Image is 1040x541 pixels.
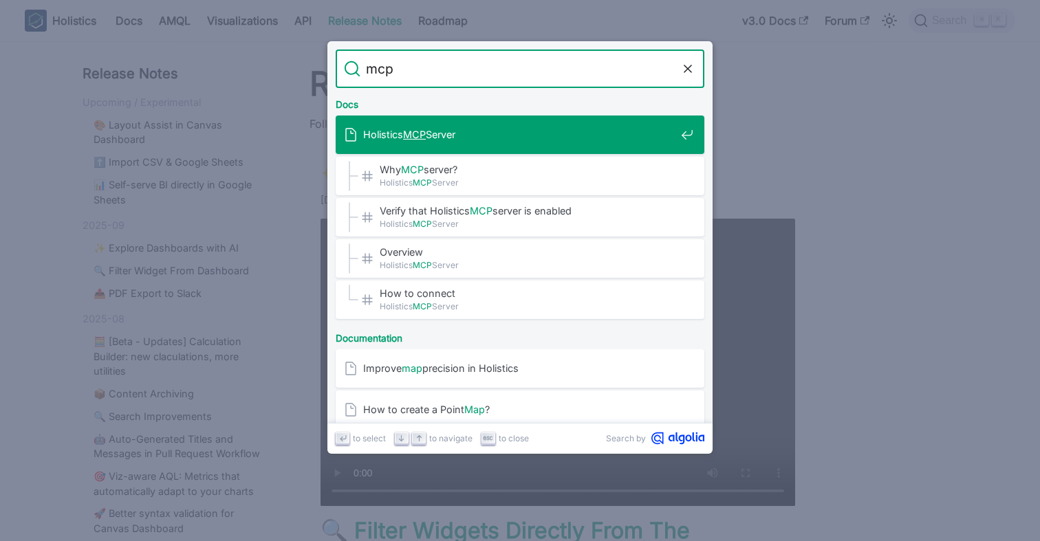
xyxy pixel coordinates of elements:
[336,198,704,236] a: Verify that HolisticsMCPserver is enabled​HolisticsMCPServer
[336,115,704,154] a: HolisticsMCPServer
[401,164,424,175] mark: MCP
[402,362,422,374] mark: map
[470,205,492,217] mark: MCP
[396,433,407,443] svg: Arrow down
[363,403,675,416] span: How to create a Point ?
[363,128,675,141] span: Holistics Server
[363,362,675,375] span: Improve precision in Holistics
[338,433,348,443] svg: Enter key
[464,404,485,415] mark: Map
[380,287,675,300] span: How to connect​
[483,433,493,443] svg: Escape key
[413,301,432,311] mark: MCP
[380,300,675,313] span: Holistics Server
[413,219,432,229] mark: MCP
[336,157,704,195] a: WhyMCPserver?​HolisticsMCPServer
[429,432,473,445] span: to navigate
[606,432,646,445] span: Search by
[380,204,675,217] span: Verify that Holistics server is enabled​
[380,217,675,230] span: Holistics Server
[333,88,707,115] div: Docs
[336,239,704,278] a: Overview​HolisticsMCPServer
[336,280,704,319] a: How to connect​HolisticsMCPServer
[606,432,704,445] a: Search byAlgolia
[680,60,696,77] button: Clear the query
[413,260,432,270] mark: MCP
[380,258,675,272] span: Holistics Server
[336,390,704,429] a: How to create a PointMap?
[380,163,675,176] span: Why server?​
[380,176,675,189] span: Holistics Server
[380,245,675,258] span: Overview​
[651,432,704,445] svg: Algolia
[413,177,432,188] mark: MCP
[414,433,424,443] svg: Arrow up
[353,432,386,445] span: to select
[403,129,426,140] mark: MCP
[499,432,529,445] span: to close
[336,349,704,388] a: Improvemapprecision in Holistics
[360,49,680,88] input: Search docs
[333,322,707,349] div: Documentation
